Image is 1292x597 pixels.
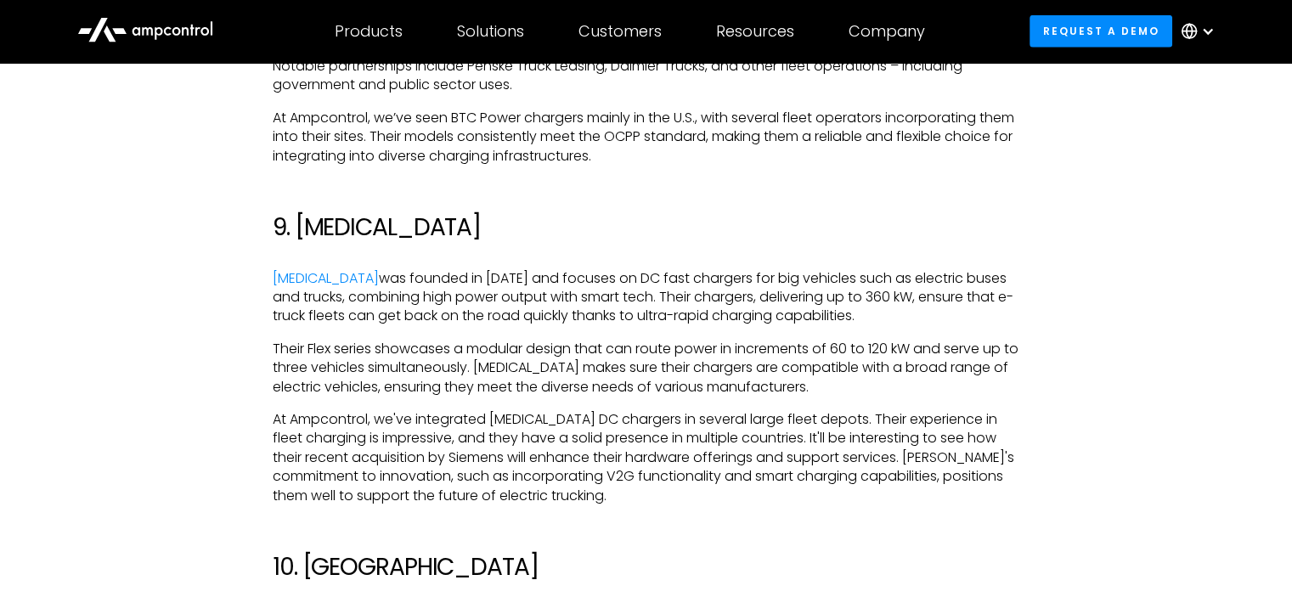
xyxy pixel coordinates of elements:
p: At Ampcontrol, we've integrated [MEDICAL_DATA] DC chargers in several large fleet depots. Their e... [273,410,1019,505]
a: [MEDICAL_DATA] [273,268,379,288]
h2: 10. [GEOGRAPHIC_DATA] [273,553,1019,582]
div: Solutions [457,22,524,41]
p: At Ampcontrol, we’ve seen BTC Power chargers mainly in the U.S., with several fleet operators inc... [273,109,1019,166]
div: Company [849,22,925,41]
p: Notable partnerships include Penske Truck Leasing, Daimler Trucks, and other fleet operations – i... [273,57,1019,95]
div: Products [335,22,403,41]
h2: 9. [MEDICAL_DATA] [273,213,1019,242]
div: Customers [578,22,662,41]
p: Their Flex series showcases a modular design that can route power in increments of 60 to 120 kW a... [273,340,1019,397]
div: Resources [716,22,794,41]
a: Request a demo [1030,15,1172,47]
p: was founded in [DATE] and focuses on DC fast chargers for big vehicles such as electric buses and... [273,269,1019,326]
